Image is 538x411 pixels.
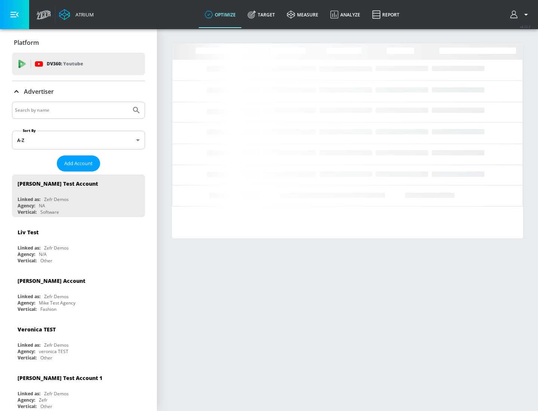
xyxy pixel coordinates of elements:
div: Zefr Demos [44,293,69,300]
label: Sort By [21,128,37,133]
div: NA [39,203,45,209]
div: [PERSON_NAME] Test Account 1 [18,374,102,381]
a: optimize [199,1,242,28]
div: [PERSON_NAME] Test AccountLinked as:Zefr DemosAgency:NAVertical:Software [12,174,145,217]
span: v 4.22.2 [520,25,531,29]
div: Agency: [18,348,35,355]
div: Agency: [18,300,35,306]
div: Linked as: [18,390,40,397]
a: Report [366,1,405,28]
div: Agency: [18,251,35,257]
div: Linked as: [18,245,40,251]
div: Zefr Demos [44,390,69,397]
div: Veronica TESTLinked as:Zefr DemosAgency:veronica TESTVertical:Other [12,320,145,363]
div: Liv Test [18,229,38,236]
a: Analyze [324,1,366,28]
span: Add Account [64,159,93,168]
div: Zefr Demos [44,245,69,251]
div: Linked as: [18,293,40,300]
div: Veronica TEST [18,326,56,333]
button: Add Account [57,155,100,171]
div: N/A [39,251,47,257]
div: Liv TestLinked as:Zefr DemosAgency:N/AVertical:Other [12,223,145,266]
div: Platform [12,32,145,53]
div: [PERSON_NAME] Account [18,277,85,284]
div: Vertical: [18,403,37,410]
div: Mike Test Agency [39,300,75,306]
div: Vertical: [18,355,37,361]
div: Other [40,403,52,410]
div: Vertical: [18,306,37,312]
div: veronica TEST [39,348,68,355]
a: Atrium [59,9,94,20]
div: Zefr Demos [44,342,69,348]
div: A-Z [12,131,145,149]
div: [PERSON_NAME] Test Account [18,180,98,187]
div: Advertiser [12,81,145,102]
div: DV360: Youtube [12,53,145,75]
p: Youtube [63,60,83,68]
div: Software [40,209,59,215]
div: Fashion [40,306,56,312]
div: [PERSON_NAME] AccountLinked as:Zefr DemosAgency:Mike Test AgencyVertical:Fashion [12,272,145,314]
div: Vertical: [18,257,37,264]
div: Linked as: [18,196,40,203]
div: Zefr [39,397,47,403]
div: Other [40,257,52,264]
p: Platform [14,38,39,47]
div: Other [40,355,52,361]
a: Target [242,1,281,28]
input: Search by name [15,105,128,115]
a: measure [281,1,324,28]
div: Zefr Demos [44,196,69,203]
div: Agency: [18,397,35,403]
div: Vertical: [18,209,37,215]
p: DV360: [47,60,83,68]
div: Agency: [18,203,35,209]
div: Atrium [72,11,94,18]
div: Linked as: [18,342,40,348]
p: Advertiser [24,87,54,96]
